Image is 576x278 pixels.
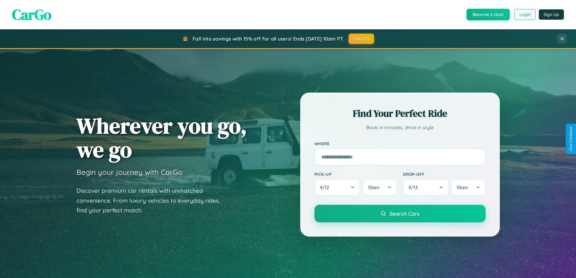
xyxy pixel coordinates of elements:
[314,123,486,132] p: Book in minutes, drive in style
[76,114,247,162] h1: Wherever you go, we go
[363,179,397,196] button: 10am
[368,185,379,190] span: 10am
[76,168,183,177] h3: Begin your journey with CarGo
[389,210,419,217] span: Search Cars
[514,9,536,20] button: Login
[408,185,421,190] span: 9 / 13
[569,127,573,151] div: Give Feedback
[349,34,374,44] button: FALL15
[12,5,51,25] span: CarGo
[193,36,344,42] span: Fall into savings with 15% off for all users! Ends [DATE] 10am PT.
[314,205,486,222] button: Search Cars
[314,141,486,146] label: Where
[467,9,510,20] button: Become a Host
[314,107,486,120] h2: Find Your Perfect Ride
[403,172,486,177] label: Drop-off
[457,185,468,190] span: 10am
[314,172,397,177] label: Pick-up
[76,186,228,215] p: Discover premium car rentals with unmatched convenience. From luxury vehicles to everyday rides, ...
[539,9,564,20] button: Sign Up
[314,179,360,196] button: 9/12
[403,179,449,196] button: 9/13
[451,179,485,196] button: 10am
[320,185,332,190] span: 9 / 12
